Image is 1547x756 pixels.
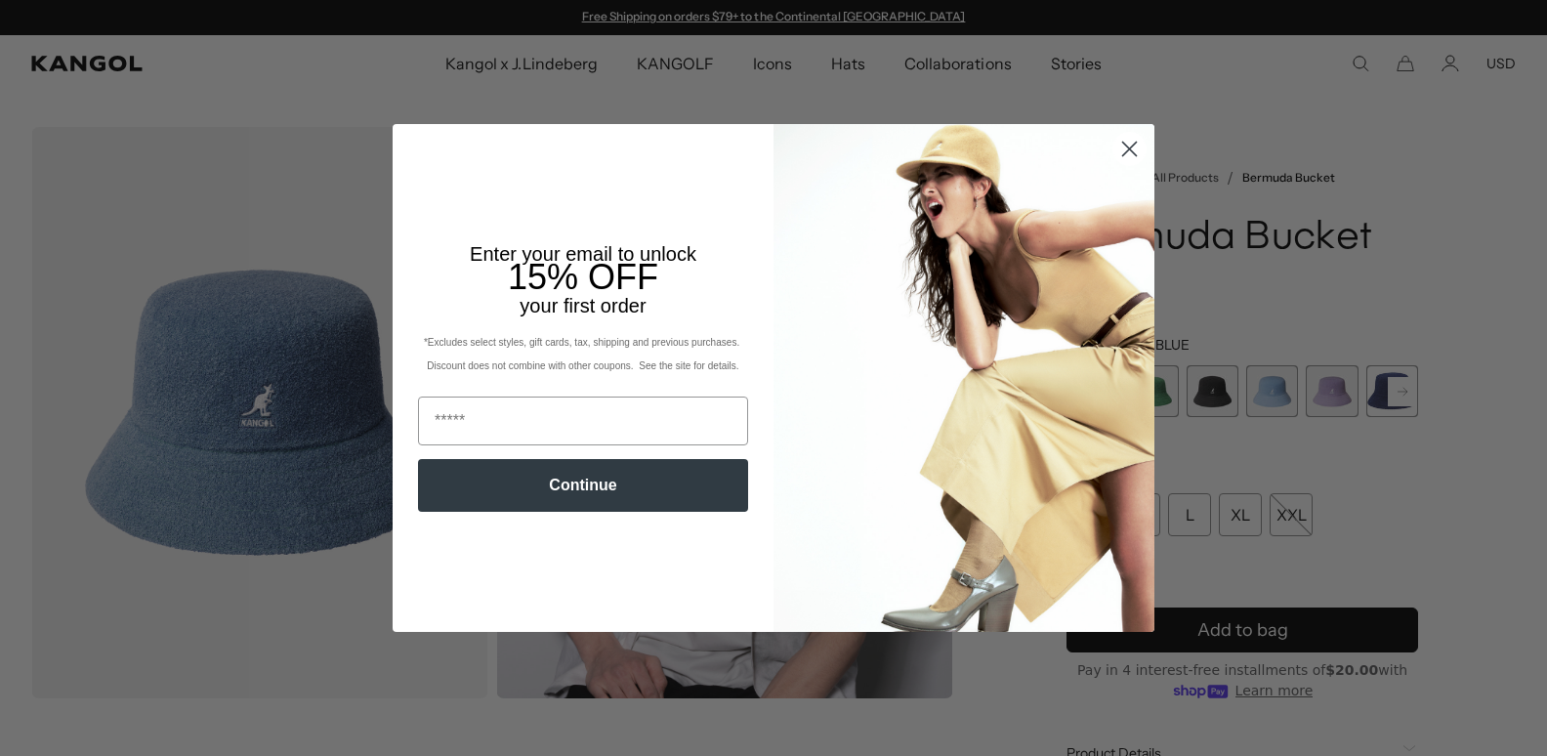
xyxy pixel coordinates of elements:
[520,295,646,316] span: your first order
[773,124,1154,632] img: 93be19ad-e773-4382-80b9-c9d740c9197f.jpeg
[508,257,658,297] span: 15% OFF
[418,397,748,445] input: Email
[424,337,742,371] span: *Excludes select styles, gift cards, tax, shipping and previous purchases. Discount does not comb...
[418,459,748,512] button: Continue
[1112,132,1147,166] button: Close dialog
[470,243,696,265] span: Enter your email to unlock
